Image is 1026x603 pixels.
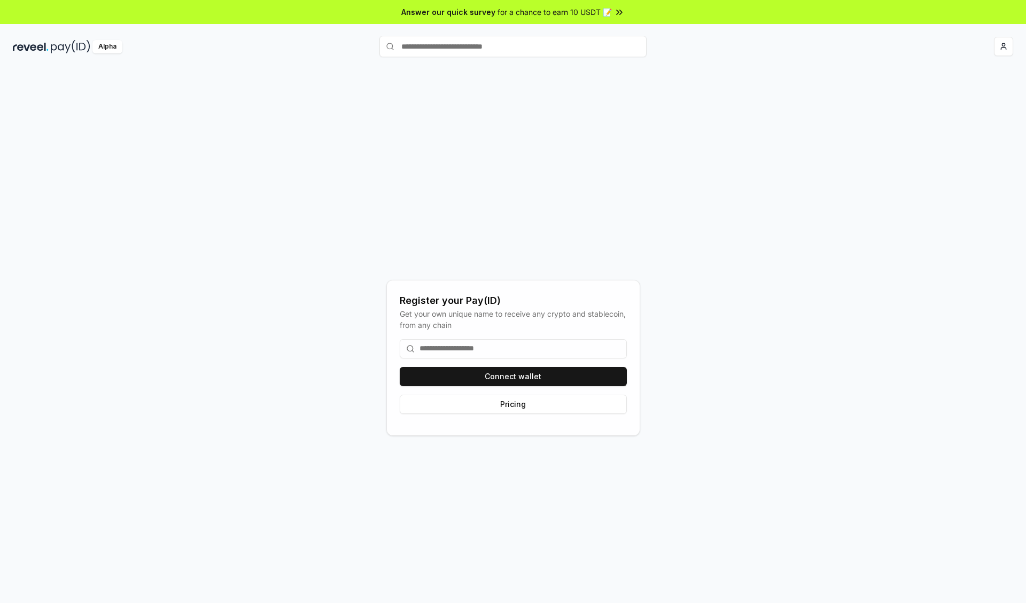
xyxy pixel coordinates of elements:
div: Get your own unique name to receive any crypto and stablecoin, from any chain [400,308,627,331]
div: Register your Pay(ID) [400,293,627,308]
img: pay_id [51,40,90,53]
img: reveel_dark [13,40,49,53]
div: Alpha [92,40,122,53]
span: for a chance to earn 10 USDT 📝 [498,6,612,18]
span: Answer our quick survey [401,6,495,18]
button: Pricing [400,395,627,414]
button: Connect wallet [400,367,627,386]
